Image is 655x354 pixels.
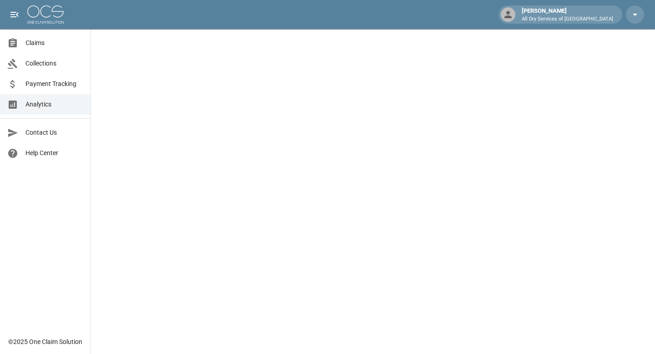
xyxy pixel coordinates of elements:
[5,5,24,24] button: open drawer
[25,59,83,68] span: Collections
[25,79,83,89] span: Payment Tracking
[518,6,617,23] div: [PERSON_NAME]
[8,337,82,346] div: © 2025 One Claim Solution
[91,29,655,351] iframe: Embedded Dashboard
[522,15,613,23] p: All Dry Services of [GEOGRAPHIC_DATA]
[25,128,83,137] span: Contact Us
[25,100,83,109] span: Analytics
[27,5,64,24] img: ocs-logo-white-transparent.png
[25,38,83,48] span: Claims
[25,148,83,158] span: Help Center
